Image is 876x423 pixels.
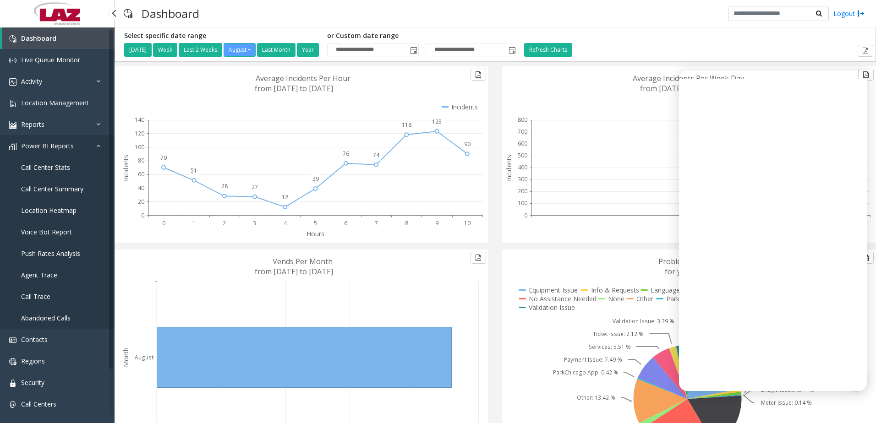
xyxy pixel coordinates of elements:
text: Average Incidents Per Hour [256,73,350,83]
span: Activity [21,77,42,86]
text: 120 [135,130,144,137]
span: Location Heatmap [21,206,77,215]
span: Voice Bot Report [21,228,72,236]
span: Call Trace [21,292,50,301]
text: from [DATE] to [DATE] [255,83,333,93]
button: [DATE] [124,43,152,57]
span: Push Rates Analysis [21,249,80,258]
button: Last 2 Weeks [179,43,222,57]
button: August [224,43,256,57]
text: 8 [405,219,408,227]
text: 200 [518,187,527,195]
text: for year [DATE] [665,266,718,277]
text: 100 [135,143,144,151]
span: Security [21,378,44,387]
h3: Dashboard [137,2,204,25]
text: Hours [307,229,324,238]
text: Meter Issue: 0.14 % [761,399,812,407]
button: Export to pdf [858,45,873,57]
span: Call Centers [21,400,56,408]
text: Ticket Issue: 2.12 % [593,330,644,338]
span: Location Management [21,98,89,107]
text: Validation Issue: 3.39 % [613,317,674,325]
text: 5 [314,219,317,227]
text: 0 [141,211,144,219]
text: Other: 13.42 % [577,394,615,401]
img: 'icon' [9,57,16,64]
text: Incidents [121,155,130,181]
text: 1 [192,219,196,227]
text: 700 [518,128,527,136]
text: 500 [518,152,527,159]
text: 12 [282,193,288,201]
span: Call Center Stats [21,163,70,172]
text: 20 [138,198,144,206]
img: 'icon' [9,380,16,387]
img: 'icon' [9,358,16,365]
text: Payment Issue: 7.49 % [564,356,622,363]
img: 'icon' [9,100,16,107]
img: 'icon' [9,35,16,43]
span: Call Center Summary [21,184,83,193]
text: from [DATE] to [DATE] [640,83,718,93]
text: ParkChicago App: 0.42 % [553,369,619,376]
img: 'icon' [9,78,16,86]
text: 0 [524,211,527,219]
text: 3 [253,219,256,227]
text: 51 [191,167,197,174]
text: 0 [162,219,165,227]
a: Logout [833,9,865,18]
text: Vends Per Month [273,256,333,266]
img: 'icon' [9,143,16,150]
img: 'icon' [9,336,16,344]
img: 'icon' [9,401,16,408]
text: 140 [135,116,144,124]
img: pageIcon [124,2,132,25]
span: Dashboard [21,34,56,43]
button: Year [297,43,319,57]
button: Export to pdf [471,69,486,81]
button: Week [153,43,177,57]
span: Regions [21,357,45,365]
text: 39 [312,175,319,183]
text: 7 [375,219,378,227]
img: 'icon' [9,121,16,129]
span: Toggle popup [408,43,418,56]
text: Month [121,347,130,367]
h5: Select specific date range [124,32,320,40]
text: August [135,353,153,361]
text: 90 [464,140,471,148]
text: 74 [373,151,380,159]
text: 76 [343,150,349,157]
span: Toggle popup [507,43,517,56]
a: Dashboard [2,27,115,49]
text: 9 [435,219,438,227]
text: 100 [518,199,527,207]
img: logout [857,9,865,18]
text: Incidents [504,155,513,181]
text: 400 [518,163,527,171]
span: Agent Trace [21,271,57,279]
button: Export to pdf [471,252,486,264]
text: 80 [138,157,144,164]
span: Reports [21,120,44,129]
text: Average Incidents Per Week Day [633,73,744,83]
button: Export to pdf [858,69,874,81]
text: Services: 5.51 % [589,343,631,351]
text: 70 [160,154,167,162]
button: Refresh Charts [524,43,572,57]
text: 118 [402,121,411,129]
h5: or Custom date range [327,32,517,40]
text: from [DATE] to [DATE] [255,266,333,277]
text: 40 [138,184,144,192]
text: 10 [464,219,471,227]
text: 60 [138,170,144,178]
text: 600 [518,140,527,147]
span: Contacts [21,335,48,344]
text: 123 [432,118,442,125]
text: 4 [284,219,287,227]
text: 28 [221,182,228,190]
text: 27 [252,183,258,191]
text: LAZgo Issue: 0.14 % [761,386,814,394]
span: Live Queue Monitor [21,55,80,64]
